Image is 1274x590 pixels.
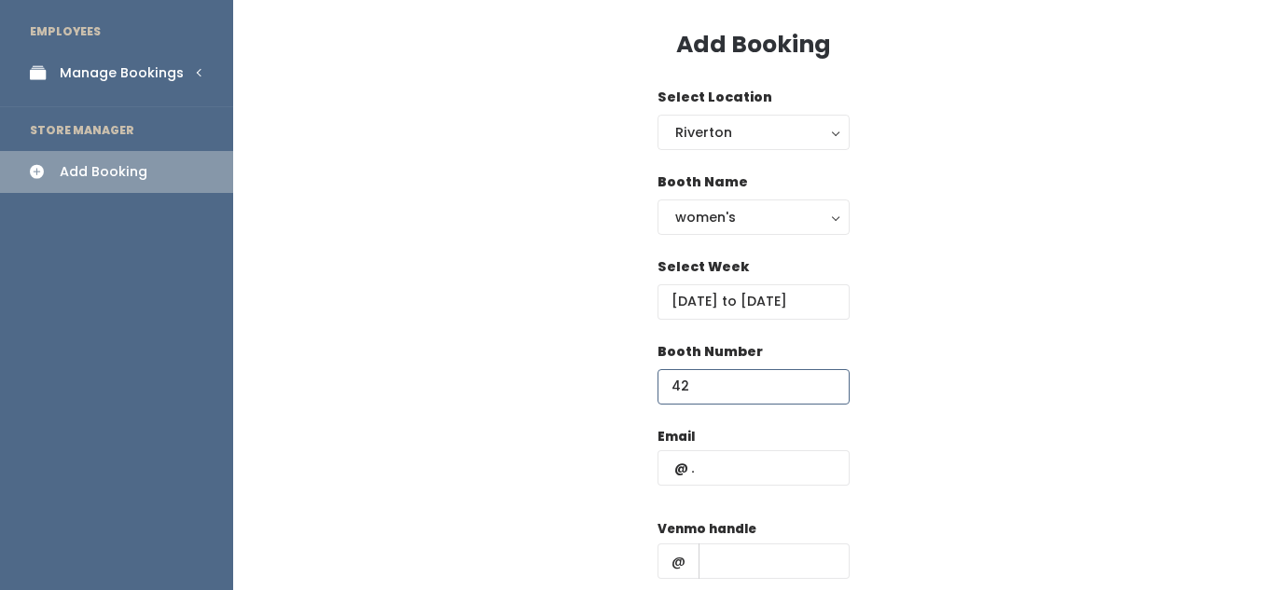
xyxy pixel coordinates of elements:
button: women's [658,199,850,235]
input: Select week [658,284,850,320]
div: Add Booking [60,162,147,182]
span: @ [658,543,699,579]
div: Riverton [675,122,832,143]
input: @ . [658,450,850,486]
label: Select Location [658,88,772,107]
h3: Add Booking [676,32,831,58]
button: Riverton [658,115,850,150]
label: Select Week [658,257,749,277]
div: women's [675,207,832,227]
label: Booth Number [658,342,763,362]
input: Booth Number [658,369,850,405]
div: Manage Bookings [60,63,184,83]
label: Booth Name [658,172,748,192]
label: Email [658,428,695,446]
label: Venmo handle [658,520,756,539]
